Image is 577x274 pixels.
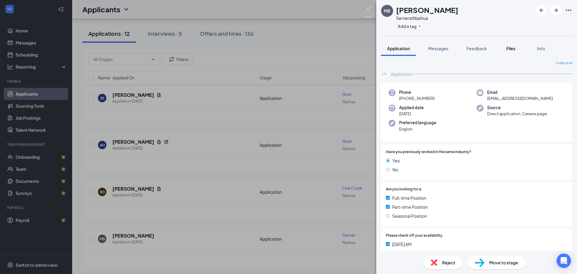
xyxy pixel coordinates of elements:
[399,105,424,111] span: Applied date
[391,71,413,77] div: Application
[418,24,421,28] svg: Plus
[536,5,547,16] button: ArrowLeftNew
[487,111,547,117] span: Direct application, Careers page
[487,105,547,111] span: Source
[396,15,458,21] div: Server at Nashua
[392,166,398,173] span: No
[556,61,572,66] span: Collapse all
[487,95,553,101] span: [EMAIL_ADDRESS][DOMAIN_NAME]
[538,7,545,14] svg: ArrowLeftNew
[552,7,560,14] svg: ArrowRight
[565,7,572,14] svg: Ellipses
[399,89,435,95] span: Phone
[399,120,436,126] span: Preferred language
[392,195,426,201] span: Full-time Position
[506,46,515,51] span: Files
[396,23,423,29] button: PlusAdd a tag
[551,5,561,16] button: ArrowRight
[399,95,435,101] span: [PHONE_NUMBER]
[392,204,428,210] span: Part-time Position
[392,157,400,164] span: Yes
[387,46,410,51] span: Application
[557,254,571,268] div: Open Intercom Messenger
[442,259,455,266] span: Reject
[381,70,388,78] svg: ChevronUp
[386,233,444,239] span: Please check off your availability.
[466,46,487,51] span: Feedback
[399,111,424,117] span: [DATE]
[386,186,422,192] span: Are you looking for a:
[489,259,518,266] span: Move to stage
[392,213,427,219] span: Seasonal Position
[384,8,390,14] div: MB
[537,46,545,51] span: Info
[399,126,436,132] span: English
[392,241,412,248] span: [DATE] AM
[386,149,471,155] span: Have you previously worked in the same industry?
[396,5,458,15] h1: [PERSON_NAME]
[487,89,553,95] span: Email
[392,250,412,257] span: [DATE] PM
[428,46,448,51] span: Messages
